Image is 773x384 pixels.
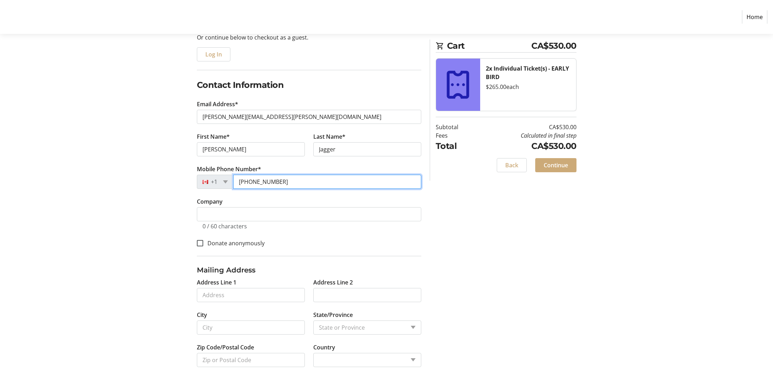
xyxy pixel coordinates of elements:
[197,79,421,91] h2: Contact Information
[535,158,576,172] button: Continue
[197,288,305,302] input: Address
[742,10,767,24] a: Home
[544,161,568,169] span: Continue
[436,131,476,140] td: Fees
[447,40,532,52] span: Cart
[233,175,421,189] input: (506) 234-5678
[197,320,305,335] input: City
[476,131,576,140] td: Calculated in final step
[476,140,576,152] td: CA$530.00
[486,65,569,81] strong: 2x Individual Ticket(s) - EARLY BIRD
[486,83,570,91] div: $265.00 each
[436,140,476,152] td: Total
[505,161,518,169] span: Back
[203,222,247,230] tr-character-limit: 0 / 60 characters
[197,132,230,141] label: First Name*
[203,239,265,247] label: Donate anonymously
[313,278,353,287] label: Address Line 2
[197,197,223,206] label: Company
[531,40,576,52] span: CA$530.00
[197,353,305,367] input: Zip or Postal Code
[197,165,261,173] label: Mobile Phone Number*
[197,311,207,319] label: City
[197,265,421,275] h3: Mailing Address
[476,123,576,131] td: CA$530.00
[197,343,254,352] label: Zip Code/Postal Code
[436,123,476,131] td: Subtotal
[205,50,222,59] span: Log In
[497,158,527,172] button: Back
[197,278,236,287] label: Address Line 1
[197,47,230,61] button: Log In
[313,343,335,352] label: Country
[313,132,345,141] label: Last Name*
[313,311,353,319] label: State/Province
[197,33,421,42] p: Or continue below to checkout as a guest.
[197,100,238,108] label: Email Address*
[6,3,56,31] img: VC Parent Association's Logo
